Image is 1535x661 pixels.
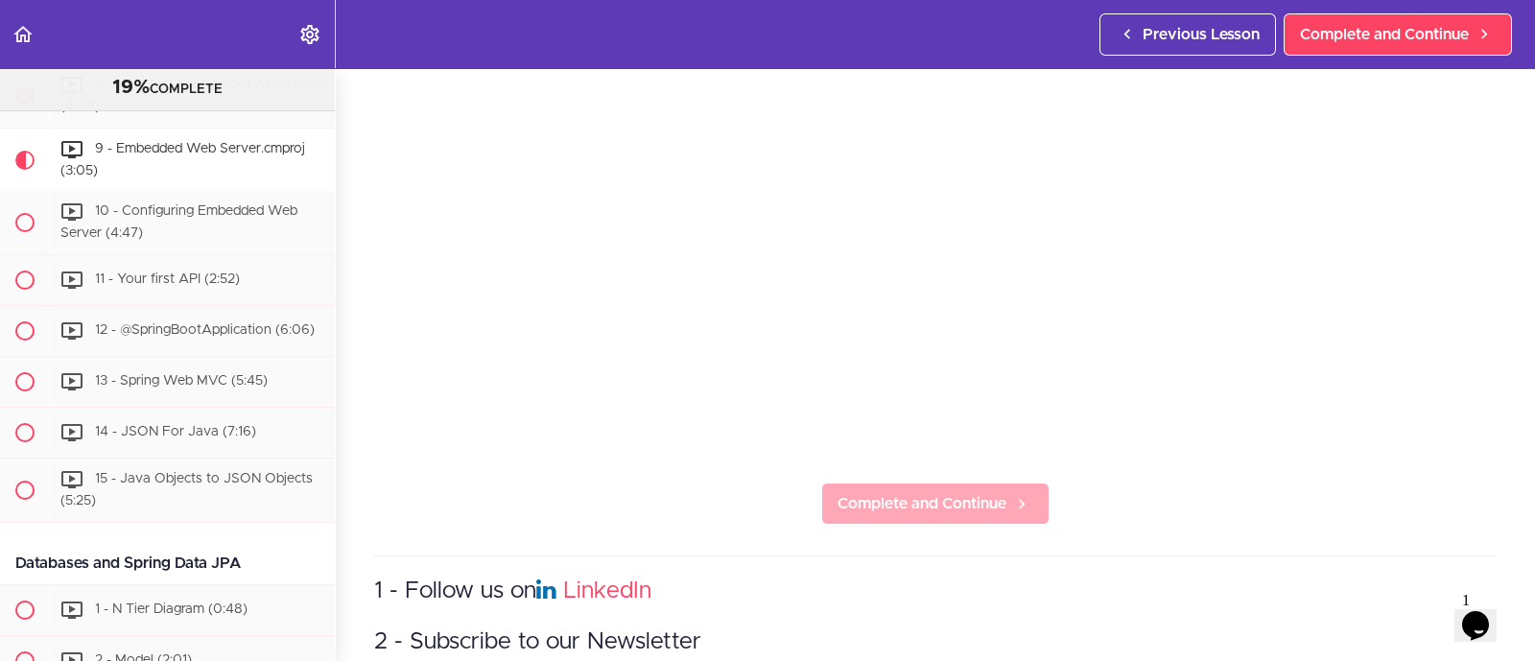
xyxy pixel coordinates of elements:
h3: 2 - Subscribe to our Newsletter [374,626,1497,658]
span: 9 - Embedded Web Server.cmproj (3:05) [60,142,305,177]
a: Complete and Continue [1284,13,1512,56]
h3: 1 - Follow us on [374,576,1497,607]
iframe: chat widget [1454,584,1516,642]
svg: Back to course curriculum [12,23,35,46]
span: 1 - N Tier Diagram (0:48) [95,602,248,616]
span: Complete and Continue [1300,23,1469,46]
span: 10 - Configuring Embedded Web Server (4:47) [60,205,297,241]
span: Previous Lesson [1143,23,1260,46]
a: Previous Lesson [1099,13,1276,56]
span: 12 - @SpringBootApplication (6:06) [95,323,315,337]
div: COMPLETE [24,76,311,101]
span: 11 - Your first API (2:52) [95,272,240,286]
span: 15 - Java Objects to JSON Objects (5:25) [60,472,313,508]
a: LinkedIn [563,579,651,602]
svg: Settings Menu [298,23,321,46]
span: 19% [112,78,150,97]
span: 14 - JSON For Java (7:16) [95,425,256,438]
span: 13 - Spring Web MVC (5:45) [95,374,268,388]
